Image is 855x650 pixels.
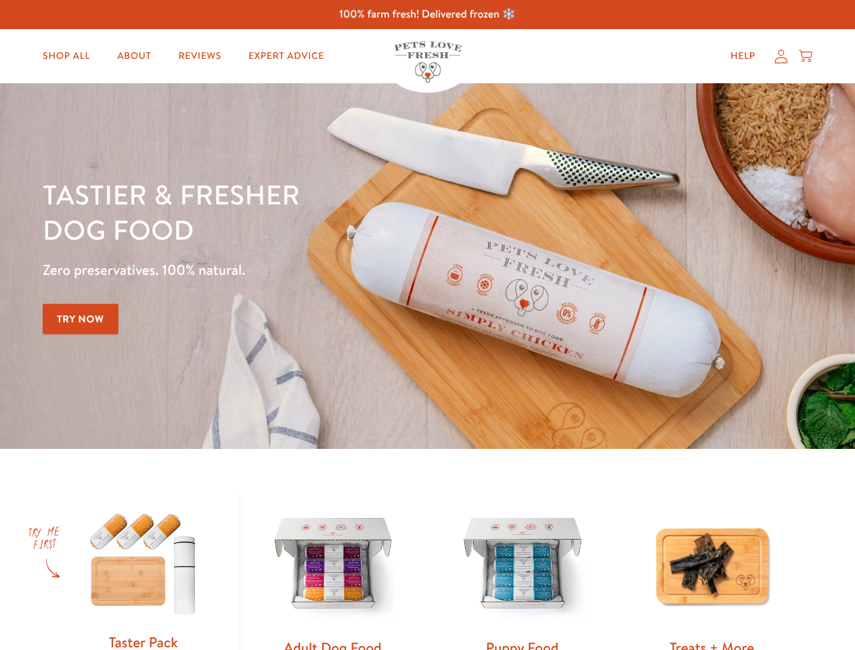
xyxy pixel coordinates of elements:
a: Shop All [32,43,101,70]
a: Try Now [43,304,118,334]
a: About [106,43,162,70]
h1: Tastier & fresher dog food [43,177,556,247]
a: Reviews [167,43,232,70]
a: Help [720,43,766,70]
img: Pets Love Fresh [394,41,462,83]
a: Expert Advice [238,43,335,70]
p: Zero preservatives. 100% natural. [43,258,556,282]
